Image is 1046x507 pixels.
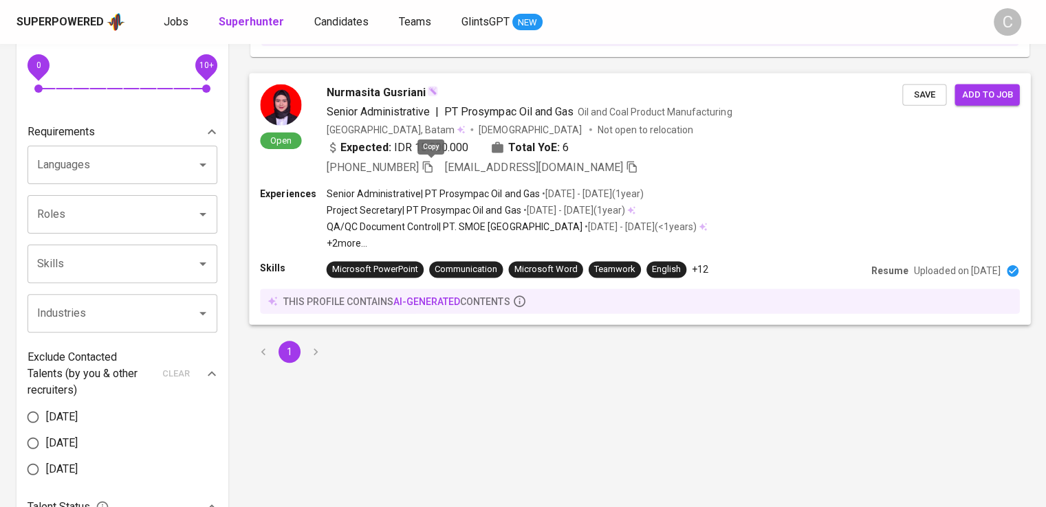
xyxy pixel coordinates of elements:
div: English [652,263,681,276]
span: AI-generated [393,295,460,306]
p: Requirements [28,124,95,140]
span: 10+ [199,60,213,70]
button: Open [193,254,213,273]
button: Save [902,84,946,105]
a: Teams [399,14,434,31]
p: +2 more ... [327,236,708,250]
button: Open [193,155,213,174]
b: Superhunter [219,15,284,28]
span: Add to job [961,87,1012,102]
span: | [435,103,439,120]
span: [DATE] [46,461,78,477]
div: Communication [435,263,497,276]
p: Resume [871,264,908,278]
p: • [DATE] - [DATE] ( 1 year ) [521,203,624,217]
span: GlintsGPT [461,15,510,28]
div: Requirements [28,118,217,146]
button: Open [193,304,213,323]
span: Teams [399,15,431,28]
span: [PHONE_NUMBER] [327,160,419,173]
b: Expected: [340,139,391,155]
span: Oil and Coal Product Manufacturing [578,106,732,117]
span: PT Prosympac Oil and Gas [444,104,574,117]
p: • [DATE] - [DATE] ( 1 year ) [540,187,644,201]
span: Candidates [314,15,369,28]
span: Nurmasita Gusriani [327,84,426,100]
div: Superpowered [17,14,104,30]
div: Exclude Contacted Talents (by you & other recruiters)clear [28,349,217,398]
p: Senior Administrative | PT Prosympac Oil and Gas [327,187,540,201]
p: Not open to relocation [598,122,693,136]
p: Exclude Contacted Talents (by you & other recruiters) [28,349,154,398]
nav: pagination navigation [250,341,329,363]
div: Microsoft Word [514,263,577,276]
img: app logo [107,12,125,32]
div: Microsoft PowerPoint [332,263,418,276]
a: Jobs [164,14,191,31]
a: Candidates [314,14,371,31]
b: Total YoE: [508,139,559,155]
span: [DEMOGRAPHIC_DATA] [479,122,583,136]
p: Uploaded on [DATE] [914,264,1000,278]
p: +12 [692,262,708,276]
span: NEW [512,16,543,30]
button: Add to job [955,84,1019,105]
p: • [DATE] - [DATE] ( <1 years ) [582,220,697,234]
p: Experiences [260,187,326,201]
p: QA/QC Document Control | PT. SMOE [GEOGRAPHIC_DATA] [327,220,582,234]
span: Jobs [164,15,188,28]
img: magic_wand.svg [427,85,438,96]
img: 0c9bdbba19e311778307893e33261153.jpg [260,84,301,125]
button: page 1 [279,341,301,363]
div: C [994,8,1021,36]
div: [GEOGRAPHIC_DATA], Batam [327,122,466,136]
button: Open [193,205,213,224]
span: Senior Administrative [327,104,430,117]
span: [EMAIL_ADDRESS][DOMAIN_NAME] [445,160,623,173]
span: Save [909,87,939,102]
div: IDR 15.000.000 [327,139,469,155]
span: [DATE] [46,435,78,451]
span: [DATE] [46,409,78,425]
span: Open [265,134,297,146]
div: Teamwork [594,263,635,276]
a: Superpoweredapp logo [17,12,125,32]
p: this profile contains contents [283,294,510,308]
a: OpenNurmasita GusrianiSenior Administrative|PT Prosympac Oil and GasOil and Coal Product Manufact... [250,74,1029,324]
span: 6 [563,139,569,155]
a: Superhunter [219,14,287,31]
p: Project Secretary | PT Prosympac Oil and Gas [327,203,521,217]
p: Skills [260,261,326,275]
span: 0 [36,60,41,70]
a: GlintsGPT NEW [461,14,543,31]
